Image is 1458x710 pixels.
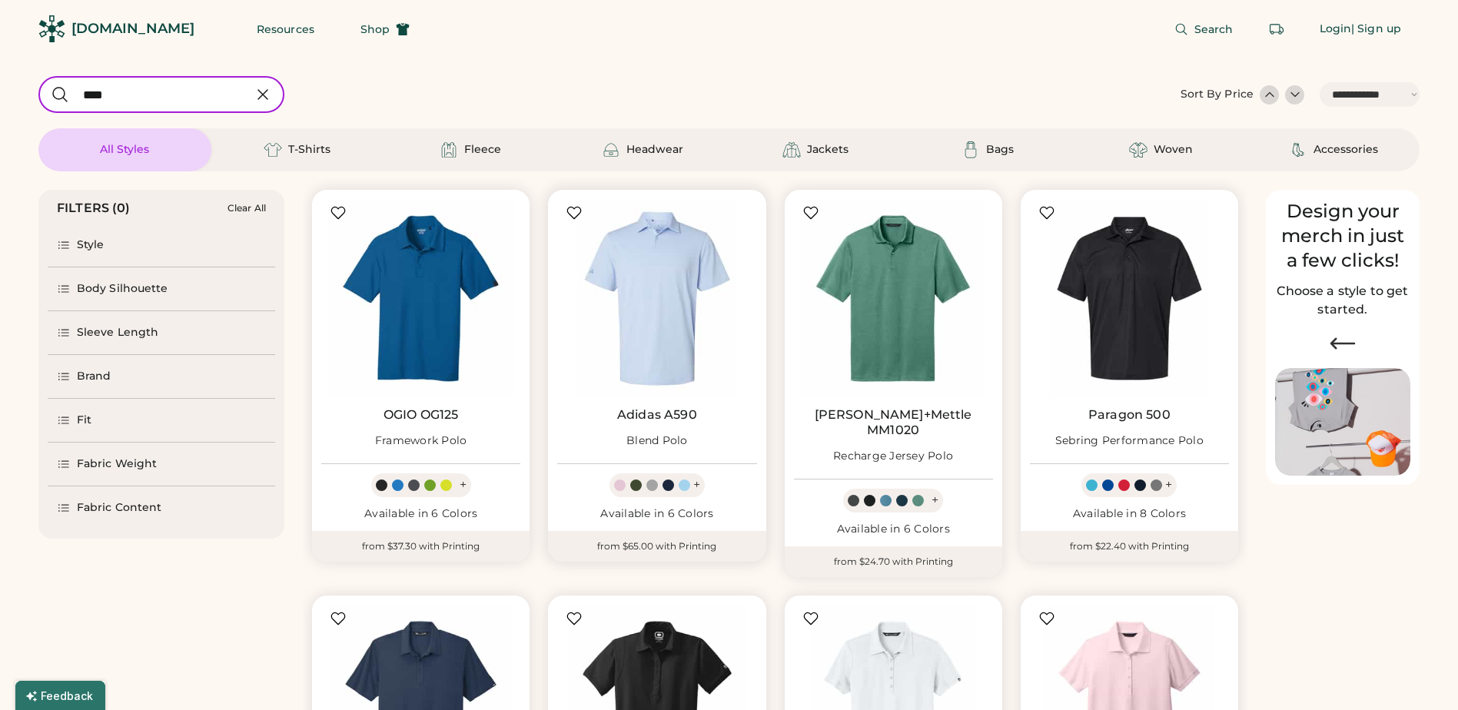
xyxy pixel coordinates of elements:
[693,476,700,493] div: +
[807,142,849,158] div: Jackets
[1030,506,1229,522] div: Available in 8 Colors
[1181,87,1254,102] div: Sort By Price
[557,506,756,522] div: Available in 6 Colors
[238,14,333,45] button: Resources
[794,199,993,398] img: Mercer+Mettle MM1020 Recharge Jersey Polo
[961,141,980,159] img: Bags Icon
[1385,641,1451,707] iframe: Front Chat
[626,142,683,158] div: Headwear
[77,413,91,428] div: Fit
[986,142,1014,158] div: Bags
[77,281,168,297] div: Body Silhouette
[464,142,501,158] div: Fleece
[548,531,766,562] div: from $65.00 with Printing
[1320,22,1352,37] div: Login
[38,15,65,42] img: Rendered Logo - Screens
[1129,141,1147,159] img: Woven Icon
[1261,14,1292,45] button: Retrieve an order
[384,407,459,423] a: OGIO OG125
[77,325,158,340] div: Sleeve Length
[1021,531,1238,562] div: from $22.40 with Printing
[288,142,330,158] div: T-Shirts
[342,14,428,45] button: Shop
[77,369,111,384] div: Brand
[557,199,756,398] img: Adidas A590 Blend Polo
[264,141,282,159] img: T-Shirts Icon
[77,237,105,253] div: Style
[617,407,697,423] a: Adidas A590
[57,199,131,217] div: FILTERS (0)
[1351,22,1401,37] div: | Sign up
[77,500,161,516] div: Fabric Content
[1275,368,1410,476] img: Image of Lisa Congdon Eye Print on T-Shirt and Hat
[460,476,467,493] div: +
[321,199,520,398] img: OGIO OG125 Framework Polo
[1154,142,1193,158] div: Woven
[1030,199,1229,398] img: Paragon 500 Sebring Performance Polo
[228,203,266,214] div: Clear All
[1165,476,1172,493] div: +
[360,24,390,35] span: Shop
[782,141,801,159] img: Jackets Icon
[794,407,993,438] a: [PERSON_NAME]+Mettle MM1020
[1088,407,1171,423] a: Paragon 500
[312,531,530,562] div: from $37.30 with Printing
[932,492,938,509] div: +
[440,141,458,159] img: Fleece Icon
[602,141,620,159] img: Headwear Icon
[1289,141,1307,159] img: Accessories Icon
[785,546,1002,577] div: from $24.70 with Printing
[1314,142,1378,158] div: Accessories
[100,142,149,158] div: All Styles
[1275,282,1410,319] h2: Choose a style to get started.
[375,433,467,449] div: Framework Polo
[71,19,194,38] div: [DOMAIN_NAME]
[626,433,688,449] div: Blend Polo
[1055,433,1204,449] div: Sebring Performance Polo
[794,522,993,537] div: Available in 6 Colors
[1156,14,1252,45] button: Search
[77,456,157,472] div: Fabric Weight
[833,449,953,464] div: Recharge Jersey Polo
[1194,24,1234,35] span: Search
[1275,199,1410,273] div: Design your merch in just a few clicks!
[321,506,520,522] div: Available in 6 Colors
